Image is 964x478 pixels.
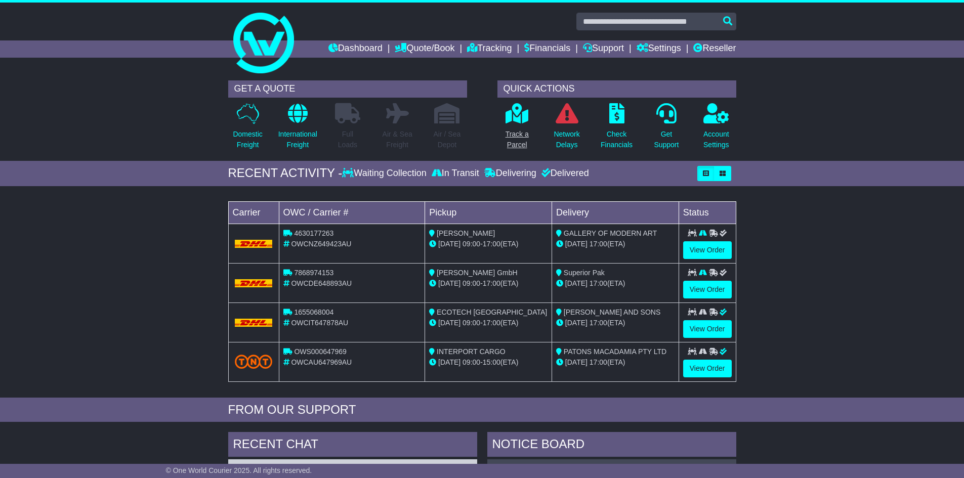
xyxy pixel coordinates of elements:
[235,279,273,287] img: DHL.png
[437,269,517,277] span: [PERSON_NAME] GmbH
[683,241,732,259] a: View Order
[294,269,333,277] span: 7868974153
[235,355,273,368] img: TNT_Domestic.png
[703,103,730,156] a: AccountSettings
[429,318,548,328] div: - (ETA)
[291,279,352,287] span: OWCDE648893AU
[487,432,736,459] div: NOTICE BOARD
[683,320,732,338] a: View Order
[228,80,467,98] div: GET A QUOTE
[278,129,317,150] p: International Freight
[683,360,732,377] a: View Order
[565,240,588,248] span: [DATE]
[524,40,570,58] a: Financials
[565,319,588,327] span: [DATE]
[693,40,736,58] a: Reseller
[556,239,675,249] div: (ETA)
[590,358,607,366] span: 17:00
[653,103,679,156] a: GetSupport
[564,229,657,237] span: GALLERY OF MODERN ART
[600,103,633,156] a: CheckFinancials
[463,240,480,248] span: 09:00
[483,279,500,287] span: 17:00
[483,358,500,366] span: 15:00
[552,201,679,224] td: Delivery
[429,168,482,179] div: In Transit
[482,168,539,179] div: Delivering
[463,279,480,287] span: 09:00
[291,240,351,248] span: OWCNZ649423AU
[583,40,624,58] a: Support
[233,129,262,150] p: Domestic Freight
[228,166,343,181] div: RECENT ACTIVITY -
[556,318,675,328] div: (ETA)
[564,347,666,356] span: PATONS MACADAMIA PTY LTD
[565,358,588,366] span: [DATE]
[429,357,548,368] div: - (ETA)
[438,279,460,287] span: [DATE]
[291,319,348,327] span: OWCIT647878AU
[483,240,500,248] span: 17:00
[565,279,588,287] span: [DATE]
[279,201,425,224] td: OWC / Carrier #
[395,40,454,58] a: Quote/Book
[434,129,461,150] p: Air / Sea Depot
[556,357,675,368] div: (ETA)
[601,129,633,150] p: Check Financials
[342,168,429,179] div: Waiting Collection
[294,347,347,356] span: OWS000647969
[228,403,736,417] div: FROM OUR SUPPORT
[679,201,736,224] td: Status
[637,40,681,58] a: Settings
[425,201,552,224] td: Pickup
[235,319,273,327] img: DHL.png
[554,129,579,150] p: Network Delays
[232,103,263,156] a: DomesticFreight
[483,319,500,327] span: 17:00
[506,129,529,150] p: Track a Parcel
[166,466,312,474] span: © One World Courier 2025. All rights reserved.
[564,269,605,277] span: Superior Pak
[564,308,660,316] span: [PERSON_NAME] AND SONS
[539,168,589,179] div: Delivered
[497,80,736,98] div: QUICK ACTIONS
[328,40,383,58] a: Dashboard
[590,279,607,287] span: 17:00
[437,229,495,237] span: [PERSON_NAME]
[505,103,529,156] a: Track aParcel
[228,432,477,459] div: RECENT CHAT
[683,281,732,298] a: View Order
[383,129,412,150] p: Air & Sea Freight
[590,319,607,327] span: 17:00
[228,201,279,224] td: Carrier
[429,278,548,289] div: - (ETA)
[437,347,506,356] span: INTERPORT CARGO
[335,129,360,150] p: Full Loads
[294,229,333,237] span: 4630177263
[438,240,460,248] span: [DATE]
[438,319,460,327] span: [DATE]
[291,358,352,366] span: OWCAU647969AU
[654,129,679,150] p: Get Support
[556,278,675,289] div: (ETA)
[553,103,580,156] a: NetworkDelays
[438,358,460,366] span: [DATE]
[294,308,333,316] span: 1655068004
[235,240,273,248] img: DHL.png
[463,319,480,327] span: 09:00
[429,239,548,249] div: - (ETA)
[703,129,729,150] p: Account Settings
[467,40,512,58] a: Tracking
[437,308,547,316] span: ECOTECH [GEOGRAPHIC_DATA]
[590,240,607,248] span: 17:00
[463,358,480,366] span: 09:00
[278,103,318,156] a: InternationalFreight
